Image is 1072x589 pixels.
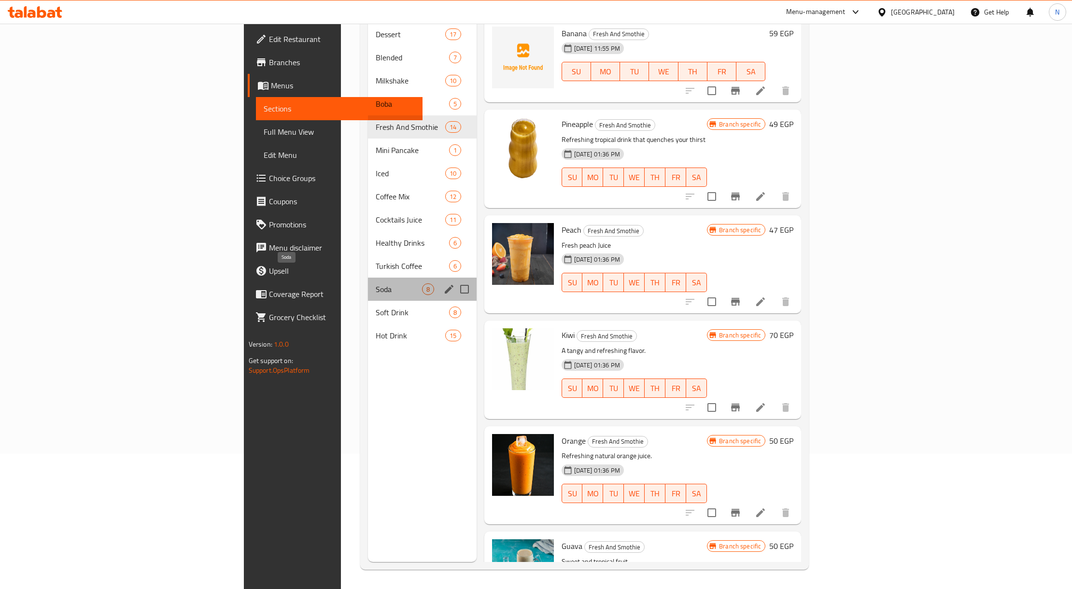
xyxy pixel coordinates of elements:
h6: 47 EGP [769,223,793,237]
button: edit [442,282,456,296]
button: TU [603,273,624,292]
span: Branch specific [715,225,765,235]
span: Select to update [702,503,722,523]
span: TH [682,65,704,79]
div: items [449,237,461,249]
span: 10 [446,76,460,85]
button: SA [736,62,765,81]
button: TU [603,168,624,187]
a: Support.OpsPlatform [249,364,310,377]
button: delete [774,501,797,524]
h6: 50 EGP [769,434,793,448]
button: Branch-specific-item [724,79,747,102]
div: Hot Drink15 [368,324,476,347]
p: Fresh peach Juice [562,239,707,252]
span: Banana [562,26,587,41]
div: items [445,168,461,179]
span: Dessert [376,28,445,40]
div: items [449,98,461,110]
span: Fresh And Smothie [585,542,644,553]
div: items [445,121,461,133]
div: items [449,307,461,318]
button: TU [603,379,624,398]
span: Kiwi [562,328,575,342]
span: Pineapple [562,117,593,131]
button: MO [582,168,603,187]
div: items [445,330,461,341]
a: Menu disclaimer [248,236,423,259]
button: WE [624,168,645,187]
span: 8 [450,308,461,317]
img: Pineapple [492,117,554,179]
span: Get support on: [249,354,293,367]
button: SU [562,484,583,503]
button: TH [645,168,665,187]
span: Fresh And Smothie [577,331,636,342]
div: Coffee Mix12 [368,185,476,208]
span: Select to update [702,186,722,207]
button: TH [678,62,707,81]
span: Turkish Coffee [376,260,449,272]
img: Kiwi [492,328,554,390]
span: TH [649,170,662,184]
a: Branches [248,51,423,74]
span: TH [649,381,662,395]
img: Orange [492,434,554,496]
button: FR [665,379,686,398]
span: 14 [446,123,460,132]
span: MO [586,381,599,395]
span: FR [669,487,682,501]
span: Fresh And Smothie [588,436,648,447]
a: Coverage Report [248,282,423,306]
span: Guava [562,539,582,553]
span: SU [566,487,579,501]
span: Version: [249,338,272,351]
a: Edit menu item [755,191,766,202]
button: FR [665,168,686,187]
span: Hot Drink [376,330,445,341]
button: WE [649,62,678,81]
span: SU [566,170,579,184]
button: WE [624,484,645,503]
span: Fresh And Smothie [589,28,649,40]
span: Branch specific [715,331,765,340]
span: Soft Drink [376,307,449,318]
img: Banana [492,27,554,88]
span: Healthy Drinks [376,237,449,249]
div: Menu-management [786,6,846,18]
span: Select to update [702,292,722,312]
span: WE [628,487,641,501]
button: SA [686,379,707,398]
div: items [445,75,461,86]
span: 5 [450,99,461,109]
span: Boba [376,98,449,110]
span: TU [607,381,620,395]
span: 10 [446,169,460,178]
span: Select to update [702,397,722,418]
span: 12 [446,192,460,201]
span: TU [607,170,620,184]
span: Full Menu View [264,126,415,138]
span: SU [566,65,587,79]
span: MO [595,65,616,79]
a: Edit menu item [755,402,766,413]
div: items [449,260,461,272]
a: Choice Groups [248,167,423,190]
img: Peach [492,223,554,285]
span: [DATE] 01:36 PM [570,361,624,370]
div: Fresh And Smothie14 [368,115,476,139]
div: Fresh And Smothie [583,225,644,237]
span: Sections [264,103,415,114]
span: 7 [450,53,461,62]
a: Edit Restaurant [248,28,423,51]
button: Branch-specific-item [724,185,747,208]
button: TH [645,273,665,292]
div: Soft Drink8 [368,301,476,324]
button: delete [774,79,797,102]
span: 15 [446,331,460,340]
span: [DATE] 01:36 PM [570,150,624,159]
span: MO [586,170,599,184]
span: Cocktails Juice [376,214,445,225]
